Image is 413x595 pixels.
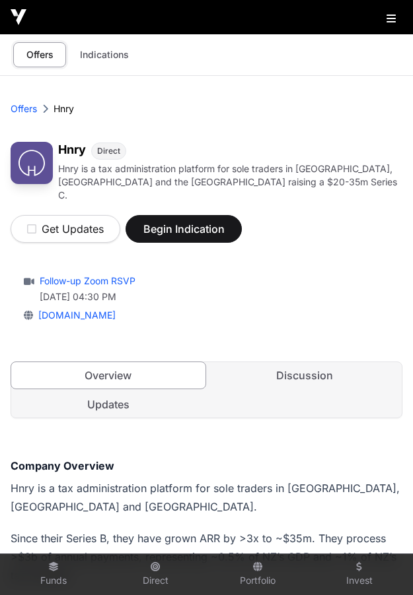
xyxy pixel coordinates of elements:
[11,215,120,243] button: Get Updates
[40,290,135,303] span: [DATE] 04:30 PM
[37,274,135,288] a: Follow-up Zoom RSVP
[58,162,402,202] p: Hnry is a tax administration platform for sole traders in [GEOGRAPHIC_DATA], [GEOGRAPHIC_DATA] an...
[11,391,206,418] a: Updates
[11,102,37,115] a: Offers
[11,9,26,25] img: Icehouse Ventures Logo
[11,142,53,184] img: Hnry
[11,459,114,472] strong: Company Overview
[110,557,201,592] a: Direct
[11,529,402,584] p: Since their Series B, they have grown ARR by >3x to ~$35m. They process >$3b of annual payments, ...
[13,42,66,67] a: Offers
[33,309,116,321] a: [DOMAIN_NAME]
[142,221,225,237] span: Begin Indication
[126,228,242,241] a: Begin Indication
[208,362,402,389] a: Discussion
[212,557,303,592] a: Portfolio
[11,361,206,389] a: Overview
[71,42,137,67] a: Indications
[11,362,402,418] nav: Tabs
[54,102,74,115] p: Hnry
[97,146,120,156] span: Direct
[11,479,402,516] p: Hnry is a tax administration platform for sole traders in [GEOGRAPHIC_DATA], [GEOGRAPHIC_DATA] an...
[8,557,99,592] a: Funds
[314,557,405,592] a: Invest
[126,215,242,243] button: Begin Indication
[58,142,86,160] h1: Hnry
